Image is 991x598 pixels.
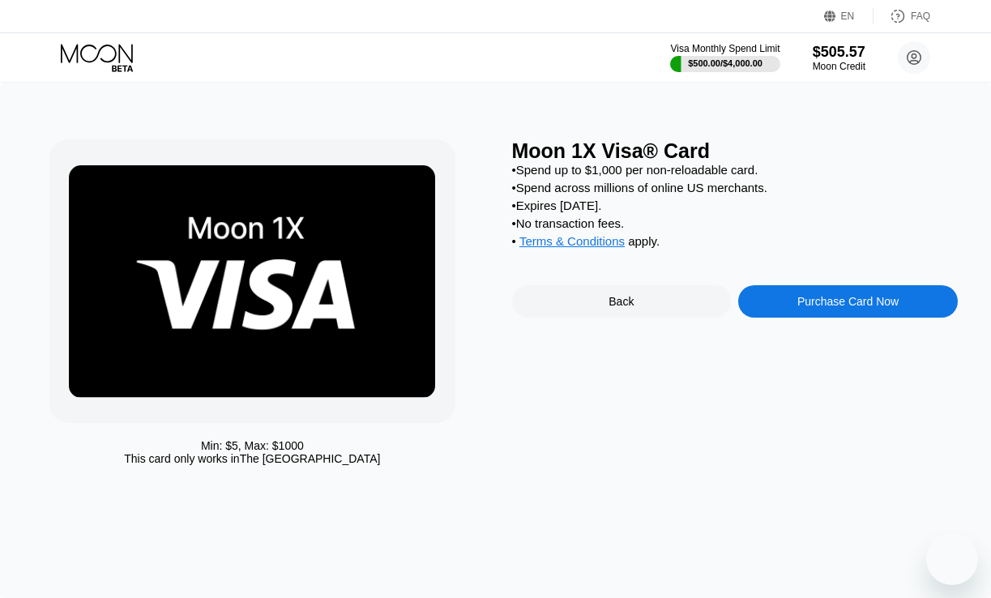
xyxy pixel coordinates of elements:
div: • Spend across millions of online US merchants. [512,181,958,194]
div: • apply . [512,234,958,252]
div: This card only works in The [GEOGRAPHIC_DATA] [124,452,380,465]
div: Purchase Card Now [738,285,958,318]
div: EN [824,8,874,24]
div: EN [841,11,855,22]
div: • Expires [DATE]. [512,199,958,212]
div: Visa Monthly Spend Limit$500.00/$4,000.00 [670,43,780,72]
div: Purchase Card Now [797,295,899,308]
div: Back [609,295,634,308]
div: Moon 1X Visa® Card [512,139,958,163]
div: Terms & Conditions [519,234,625,252]
div: Visa Monthly Spend Limit [670,43,780,54]
span: Terms & Conditions [519,234,625,248]
div: • Spend up to $1,000 per non-reloadable card. [512,163,958,177]
div: $505.57Moon Credit [813,44,865,72]
div: Back [512,285,732,318]
div: Min: $ 5 , Max: $ 1000 [201,439,304,452]
div: • No transaction fees. [512,216,958,230]
iframe: Button to launch messaging window [926,533,978,585]
div: FAQ [874,8,930,24]
div: $500.00 / $4,000.00 [688,58,762,68]
div: $505.57 [813,44,865,61]
div: Moon Credit [813,61,865,72]
div: FAQ [911,11,930,22]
